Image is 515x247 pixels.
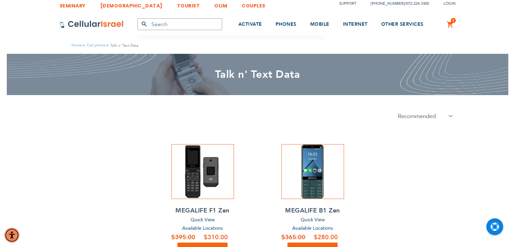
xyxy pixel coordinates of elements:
a: Home [71,43,82,48]
img: MEGALIFE F1 Zen [175,144,230,199]
a: 1 [447,21,454,29]
span: MOBILE [310,21,329,27]
span: PHONES [276,21,297,27]
img: Cellular Israel Logo [60,20,124,28]
span: $395.00 [171,233,195,242]
a: Quick View [281,216,344,224]
span: OTHER SERVICES [381,21,424,27]
select: . . . . [393,112,456,120]
a: 072-224-3300 [406,1,429,6]
span: Quick View [301,217,325,223]
span: $365.00 [281,233,305,242]
a: $310.00 $395.00 [171,232,234,243]
a: Quick View [171,216,234,224]
span: 1 [452,18,454,23]
a: OTHER SERVICES [381,12,424,37]
a: Support [339,1,356,6]
a: Available Locations [182,225,223,231]
input: Search [137,18,222,30]
a: Available Locations [292,225,333,231]
span: INTERNET [343,21,368,27]
strong: Talk n' Text Data [110,42,138,49]
a: MEGALIFE B1 Zen [281,206,344,216]
a: $280.00 $365.00 [281,232,344,243]
div: Accessibility Menu [4,228,19,243]
span: Quick View [191,217,215,223]
span: Login [444,1,456,6]
a: INTERNET [343,12,368,37]
span: Talk n' Text Data [215,67,300,82]
span: $280.00 [314,233,338,242]
span: $310.00 [204,233,228,242]
a: MOBILE [310,12,329,37]
img: MEGALIFE B1 Zen [285,144,340,199]
a: PHONES [276,12,297,37]
a: Cell phone [87,43,105,48]
a: ACTIVATE [238,12,262,37]
a: [PHONE_NUMBER] [371,1,405,6]
span: ACTIVATE [238,21,262,27]
a: MEGALIFE F1 Zen [171,206,234,216]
